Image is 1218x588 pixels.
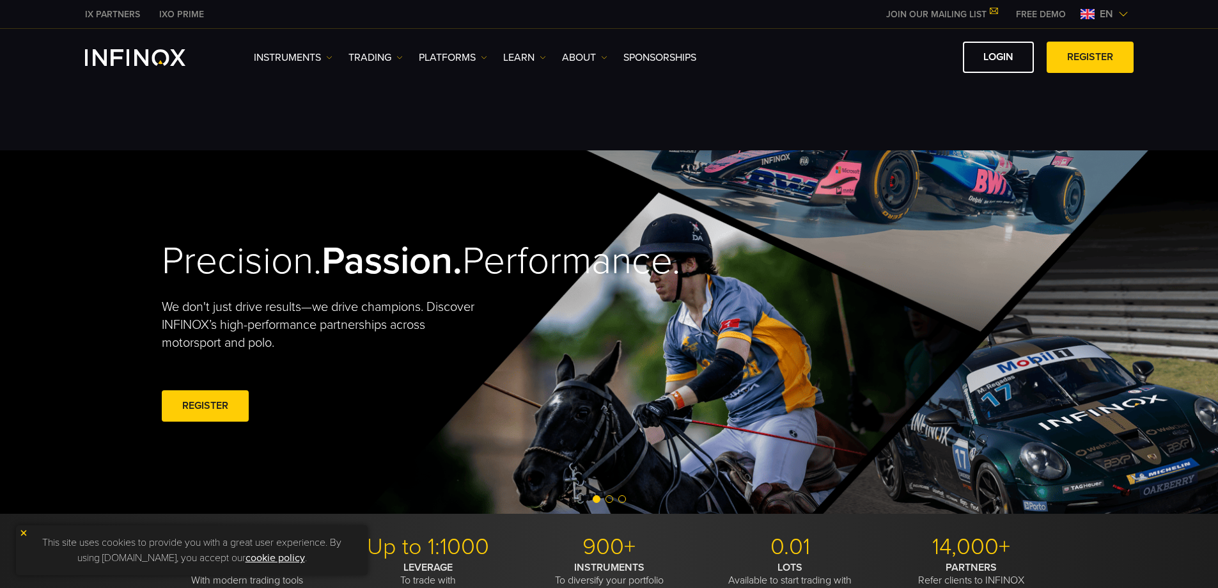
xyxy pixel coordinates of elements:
[254,50,332,65] a: Instruments
[524,533,695,561] p: 900+
[886,561,1057,587] p: Refer clients to INFINOX
[524,561,695,587] p: To diversify your portfolio
[85,49,215,66] a: INFINOX Logo
[19,528,28,537] img: yellow close icon
[605,495,613,503] span: Go to slide 2
[877,9,1006,20] a: JOIN OUR MAILING LIST
[777,561,802,574] strong: LOTS
[503,50,546,65] a: Learn
[886,533,1057,561] p: 14,000+
[162,298,484,352] p: We don't just drive results—we drive champions. Discover INFINOX’s high-performance partnerships ...
[322,238,462,284] strong: Passion.
[705,561,876,587] p: Available to start trading with
[75,8,150,21] a: INFINOX
[946,561,997,574] strong: PARTNERS
[593,495,600,503] span: Go to slide 1
[162,238,565,285] h2: Precision. Performance.
[22,532,361,569] p: This site uses cookies to provide you with a great user experience. By using [DOMAIN_NAME], you a...
[343,533,514,561] p: Up to 1:1000
[705,533,876,561] p: 0.01
[403,561,453,574] strong: LEVERAGE
[348,50,403,65] a: TRADING
[1006,8,1075,21] a: INFINOX MENU
[1047,42,1134,73] a: REGISTER
[963,42,1034,73] a: LOGIN
[574,561,644,574] strong: INSTRUMENTS
[150,8,214,21] a: INFINOX
[162,390,249,422] a: REGISTER
[246,552,305,564] a: cookie policy
[419,50,487,65] a: PLATFORMS
[618,495,626,503] span: Go to slide 3
[562,50,607,65] a: ABOUT
[623,50,696,65] a: SPONSORSHIPS
[343,561,514,587] p: To trade with
[1095,6,1118,22] span: en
